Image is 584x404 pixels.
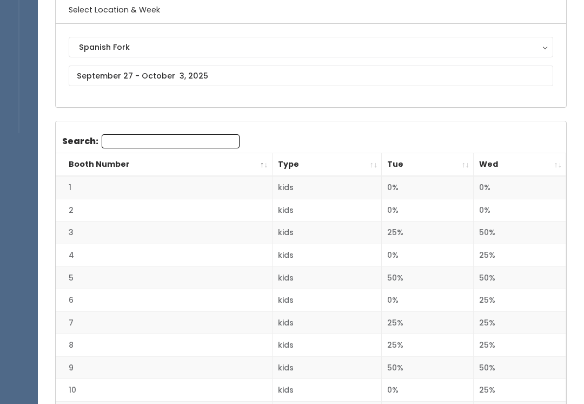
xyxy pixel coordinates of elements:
[56,380,272,402] td: 10
[382,357,474,380] td: 50%
[56,154,272,177] th: Booth Number: activate to sort column descending
[272,245,382,268] td: kids
[474,312,566,335] td: 25%
[474,380,566,402] td: 25%
[56,357,272,380] td: 9
[69,37,553,58] button: Spanish Fork
[56,199,272,222] td: 2
[382,245,474,268] td: 0%
[272,267,382,290] td: kids
[382,335,474,357] td: 25%
[474,154,566,177] th: Wed: activate to sort column ascending
[382,312,474,335] td: 25%
[382,177,474,199] td: 0%
[474,245,566,268] td: 25%
[272,357,382,380] td: kids
[474,177,566,199] td: 0%
[272,222,382,245] td: kids
[102,135,240,149] input: Search:
[272,177,382,199] td: kids
[474,335,566,357] td: 25%
[474,267,566,290] td: 50%
[474,222,566,245] td: 50%
[56,312,272,335] td: 7
[56,222,272,245] td: 3
[474,357,566,380] td: 50%
[382,267,474,290] td: 50%
[79,42,543,54] div: Spanish Fork
[272,380,382,402] td: kids
[56,177,272,199] td: 1
[56,245,272,268] td: 4
[474,199,566,222] td: 0%
[272,199,382,222] td: kids
[382,290,474,312] td: 0%
[272,312,382,335] td: kids
[56,267,272,290] td: 5
[382,380,474,402] td: 0%
[382,154,474,177] th: Tue: activate to sort column ascending
[382,199,474,222] td: 0%
[69,66,553,87] input: September 27 - October 3, 2025
[272,154,382,177] th: Type: activate to sort column ascending
[474,290,566,312] td: 25%
[272,335,382,357] td: kids
[56,335,272,357] td: 8
[56,290,272,312] td: 6
[382,222,474,245] td: 25%
[62,135,240,149] label: Search:
[272,290,382,312] td: kids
